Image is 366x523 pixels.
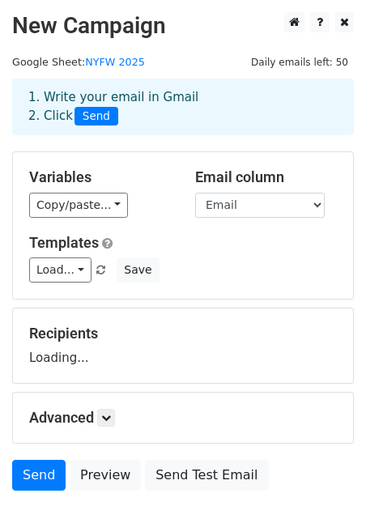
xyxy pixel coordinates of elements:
h5: Email column [195,168,337,186]
button: Save [117,257,159,283]
h5: Variables [29,168,171,186]
a: Load... [29,257,91,283]
a: Templates [29,234,99,251]
a: NYFW 2025 [85,56,145,68]
span: Send [74,107,118,126]
a: Daily emails left: 50 [245,56,354,68]
a: Preview [70,460,141,491]
a: Send Test Email [145,460,268,491]
span: Daily emails left: 50 [245,53,354,71]
div: Loading... [29,325,337,367]
a: Copy/paste... [29,193,128,218]
h5: Recipients [29,325,337,342]
h5: Advanced [29,409,337,427]
div: 1. Write your email in Gmail 2. Click [16,88,350,125]
h2: New Campaign [12,12,354,40]
a: Send [12,460,66,491]
small: Google Sheet: [12,56,145,68]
